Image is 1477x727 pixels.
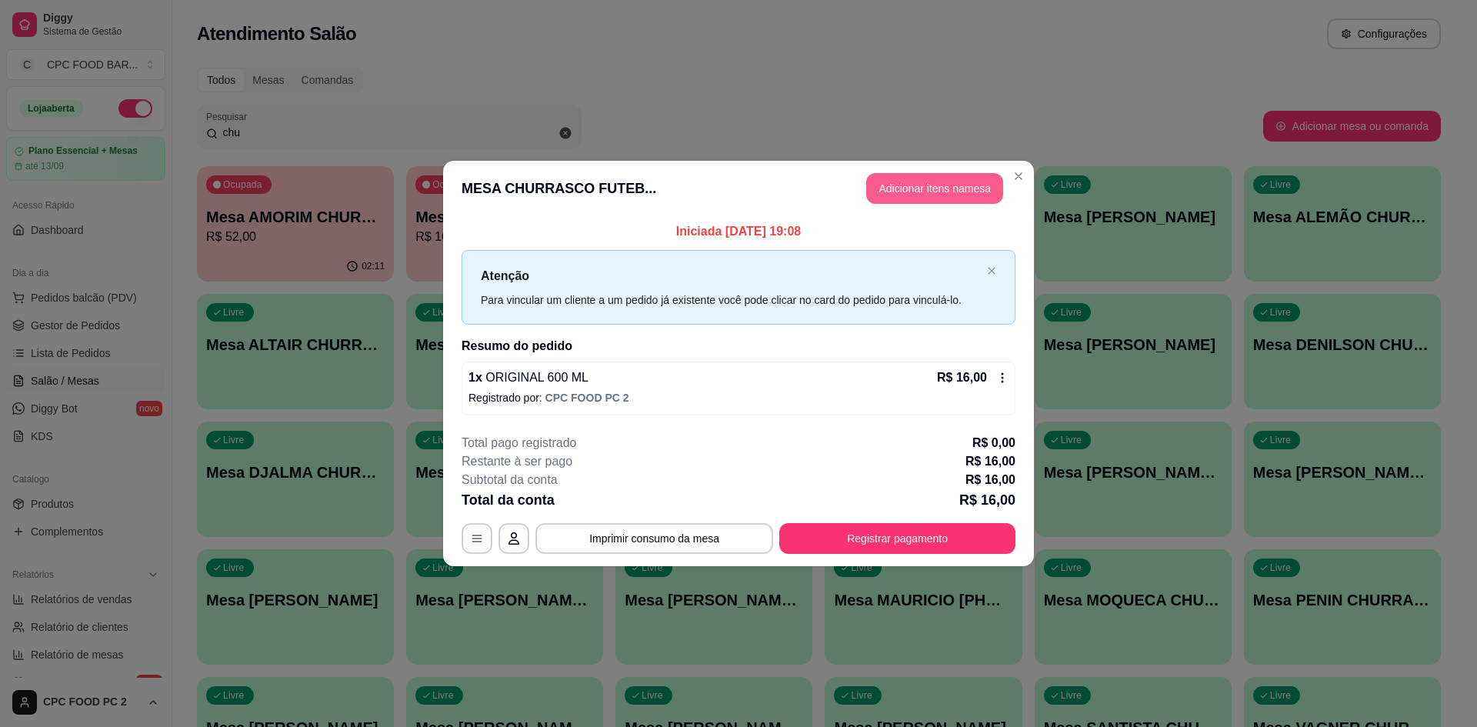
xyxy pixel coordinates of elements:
p: R$ 16,00 [965,471,1015,489]
header: MESA CHURRASCO FUTEB... [443,161,1034,216]
p: R$ 16,00 [937,369,987,387]
button: Imprimir consumo da mesa [535,523,773,554]
div: Para vincular um cliente a um pedido já existente você pode clicar no card do pedido para vinculá... [481,292,981,308]
button: Close [1006,164,1031,188]
p: Total da conta [462,489,555,511]
p: R$ 16,00 [959,489,1015,511]
p: R$ 16,00 [965,452,1015,471]
span: close [987,266,996,275]
p: R$ 0,00 [972,434,1015,452]
p: Restante à ser pago [462,452,572,471]
button: Registrar pagamento [779,523,1015,554]
span: CPC FOOD PC 2 [545,392,629,404]
span: ORIGINAL 600 ML [482,371,588,384]
p: Iniciada [DATE] 19:08 [462,222,1015,241]
p: Registrado por: [468,390,1009,405]
p: 1 x [468,369,588,387]
p: Atenção [481,266,981,285]
h2: Resumo do pedido [462,337,1015,355]
button: close [987,266,996,276]
button: Adicionar itens namesa [866,173,1003,204]
p: Total pago registrado [462,434,576,452]
p: Subtotal da conta [462,471,558,489]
